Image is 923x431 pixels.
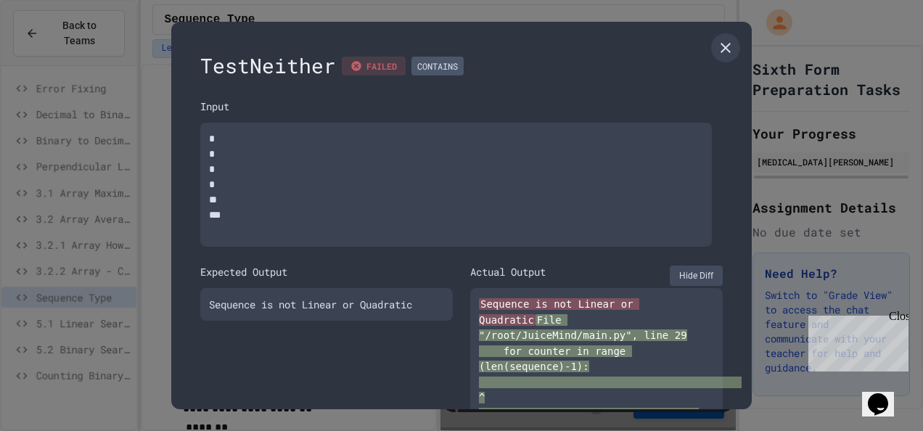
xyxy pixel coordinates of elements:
[803,310,908,372] iframe: chat widget
[200,51,723,81] div: TestNeither
[200,99,723,114] div: Input
[670,266,723,286] button: Hide Diff
[200,264,453,279] div: Expected Output
[6,6,100,92] div: Chat with us now!Close
[862,373,908,416] iframe: chat widget
[342,57,406,75] div: FAILED
[479,298,639,326] span: Sequence is not Linear or Quadratic
[470,264,546,279] div: Actual Output
[411,57,464,75] div: CONTAINS
[200,288,453,321] div: Sequence is not Linear or Quadratic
